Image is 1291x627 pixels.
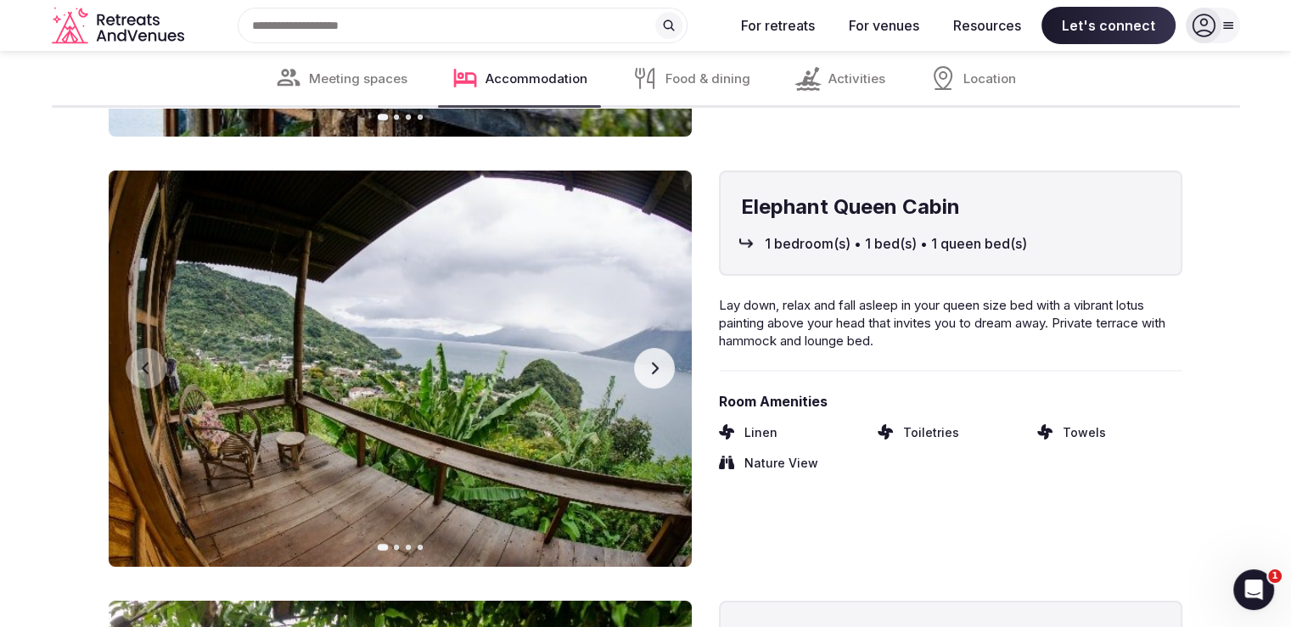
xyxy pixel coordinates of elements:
[727,7,828,44] button: For retreats
[406,545,411,550] button: Go to slide 3
[719,297,1165,349] span: Lay down, relax and fall asleep in your queen size bed with a vibrant lotus painting above your h...
[744,424,777,441] span: Linen
[963,70,1016,87] span: Location
[665,70,750,87] span: Food & dining
[1268,569,1282,583] span: 1
[406,115,411,120] button: Go to slide 3
[1041,7,1176,44] span: Let's connect
[486,70,587,87] span: Accommodation
[765,234,1027,253] span: 1 bedroom(s) • 1 bed(s) • 1 queen bed(s)
[903,424,959,441] span: Toiletries
[52,7,188,45] svg: Retreats and Venues company logo
[418,545,423,550] button: Go to slide 4
[418,115,423,120] button: Go to slide 4
[744,455,818,472] span: Nature View
[377,544,388,551] button: Go to slide 1
[377,114,388,120] button: Go to slide 1
[309,70,407,87] span: Meeting spaces
[719,392,1182,411] span: Room Amenities
[394,115,399,120] button: Go to slide 2
[52,7,188,45] a: Visit the homepage
[394,545,399,550] button: Go to slide 2
[835,7,933,44] button: For venues
[828,70,885,87] span: Activities
[1233,569,1274,610] iframe: Intercom live chat
[741,193,1160,221] h4: Elephant Queen Cabin
[1063,424,1106,441] span: Towels
[109,171,692,567] img: Gallery image 1
[940,7,1035,44] button: Resources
